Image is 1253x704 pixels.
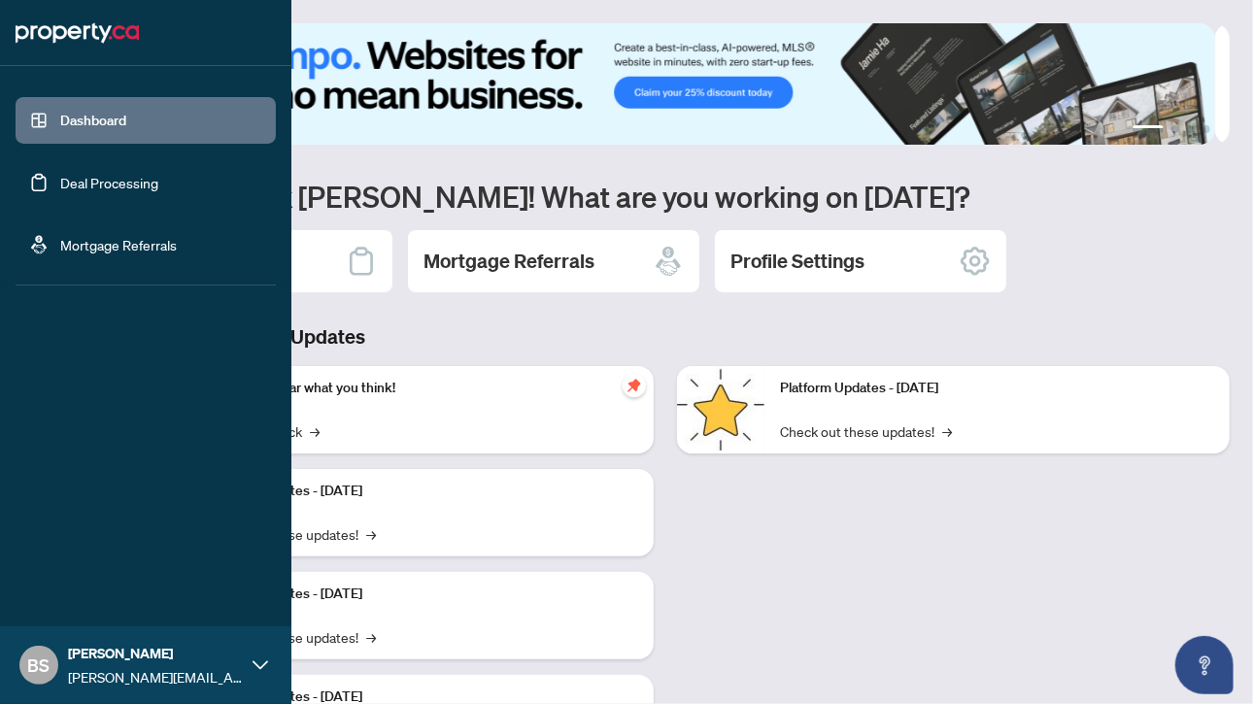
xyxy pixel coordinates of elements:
[423,248,594,275] h2: Mortgage Referrals
[28,652,51,679] span: BS
[366,523,376,545] span: →
[16,17,139,49] img: logo
[1171,125,1179,133] button: 2
[68,643,243,664] span: [PERSON_NAME]
[204,481,638,502] p: Platform Updates - [DATE]
[780,378,1214,399] p: Platform Updates - [DATE]
[101,23,1215,145] img: Slide 0
[204,378,638,399] p: We want to hear what you think!
[60,174,158,191] a: Deal Processing
[101,178,1230,215] h1: Welcome back [PERSON_NAME]! What are you working on [DATE]?
[68,666,243,687] span: [PERSON_NAME][EMAIL_ADDRESS][DOMAIN_NAME]
[60,236,177,253] a: Mortgage Referrals
[730,248,864,275] h2: Profile Settings
[677,366,764,453] img: Platform Updates - June 23, 2025
[942,420,952,442] span: →
[1133,125,1164,133] button: 1
[1202,125,1210,133] button: 4
[310,420,320,442] span: →
[1187,125,1195,133] button: 3
[1175,636,1234,694] button: Open asap
[204,584,638,605] p: Platform Updates - [DATE]
[366,626,376,648] span: →
[623,374,646,397] span: pushpin
[60,112,126,129] a: Dashboard
[101,323,1230,351] h3: Brokerage & Industry Updates
[780,420,952,442] a: Check out these updates!→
